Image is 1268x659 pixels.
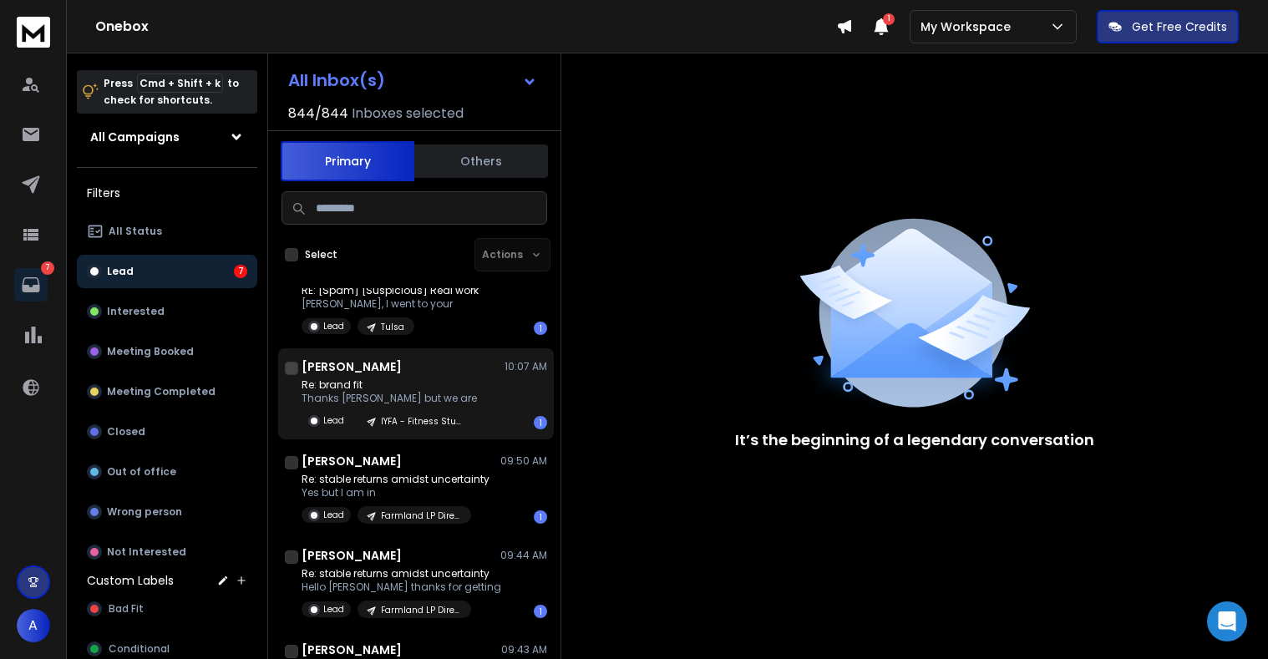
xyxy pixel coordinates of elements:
p: 7 [41,261,54,275]
p: 10:07 AM [505,360,547,373]
div: 1 [534,510,547,524]
p: [PERSON_NAME], I went to your [302,297,479,311]
p: 09:43 AM [501,643,547,656]
h3: Filters [77,181,257,205]
h1: [PERSON_NAME] [302,547,402,564]
p: Meeting Booked [107,345,194,358]
p: All Status [109,225,162,238]
p: Closed [107,425,145,438]
p: Out of office [107,465,176,479]
p: It’s the beginning of a legendary conversation [735,428,1094,452]
p: Re: stable returns amidst uncertainty [302,473,489,486]
span: Cmd + Shift + k [137,74,223,93]
p: Re: brand fit [302,378,477,392]
button: Others [414,143,548,180]
p: Lead [323,603,344,616]
p: Meeting Completed [107,385,216,398]
h3: Custom Labels [87,572,174,589]
h1: All Inbox(s) [288,72,385,89]
p: Farmland LP Direct Channel - Rani [381,509,461,522]
p: 09:50 AM [500,454,547,468]
span: 1 [883,13,895,25]
p: Thanks [PERSON_NAME] but we are [302,392,477,405]
p: Lead [323,509,344,521]
span: 844 / 844 [288,104,348,124]
button: Get Free Credits [1097,10,1239,43]
button: Out of office [77,455,257,489]
span: Conditional [109,642,170,656]
button: Meeting Completed [77,375,257,408]
p: Hello [PERSON_NAME] thanks for getting [302,580,501,594]
p: 09:44 AM [500,549,547,562]
h3: Inboxes selected [352,104,464,124]
p: Press to check for shortcuts. [104,75,239,109]
button: All Campaigns [77,120,257,154]
p: My Workspace [921,18,1017,35]
div: 7 [234,265,247,278]
button: Closed [77,415,257,449]
p: Not Interested [107,545,186,559]
button: Meeting Booked [77,335,257,368]
button: A [17,609,50,642]
div: 1 [534,416,547,429]
button: Lead7 [77,255,257,288]
h1: All Campaigns [90,129,180,145]
h1: [PERSON_NAME] [302,358,402,375]
button: Bad Fit [77,592,257,626]
p: Farmland LP Direct Channel - Rani [381,604,461,616]
span: Bad Fit [109,602,144,616]
div: 1 [534,605,547,618]
h1: Onebox [95,17,836,37]
p: Wrong person [107,505,182,519]
p: Get Free Credits [1132,18,1227,35]
button: Interested [77,295,257,328]
div: Open Intercom Messenger [1207,601,1247,641]
button: All Status [77,215,257,248]
p: Lead [107,265,134,278]
p: Yes but I am in [302,486,489,499]
p: Lead [323,414,344,427]
div: 1 [534,322,547,335]
button: All Inbox(s) [275,63,550,97]
p: RE: [Spam] [Suspicious] Real work [302,284,479,297]
p: Tulsa [381,321,404,333]
button: Not Interested [77,535,257,569]
p: Re: stable returns amidst uncertainty [302,567,501,580]
h1: [PERSON_NAME] [302,641,402,658]
a: 7 [14,268,48,302]
img: logo [17,17,50,48]
button: Primary [281,141,414,181]
p: Interested [107,305,165,318]
p: Lead [323,320,344,332]
label: Select [305,248,337,261]
button: Wrong person [77,495,257,529]
p: IYFA - Fitness Studios - [PERSON_NAME] [381,415,461,428]
h1: [PERSON_NAME] [302,453,402,469]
